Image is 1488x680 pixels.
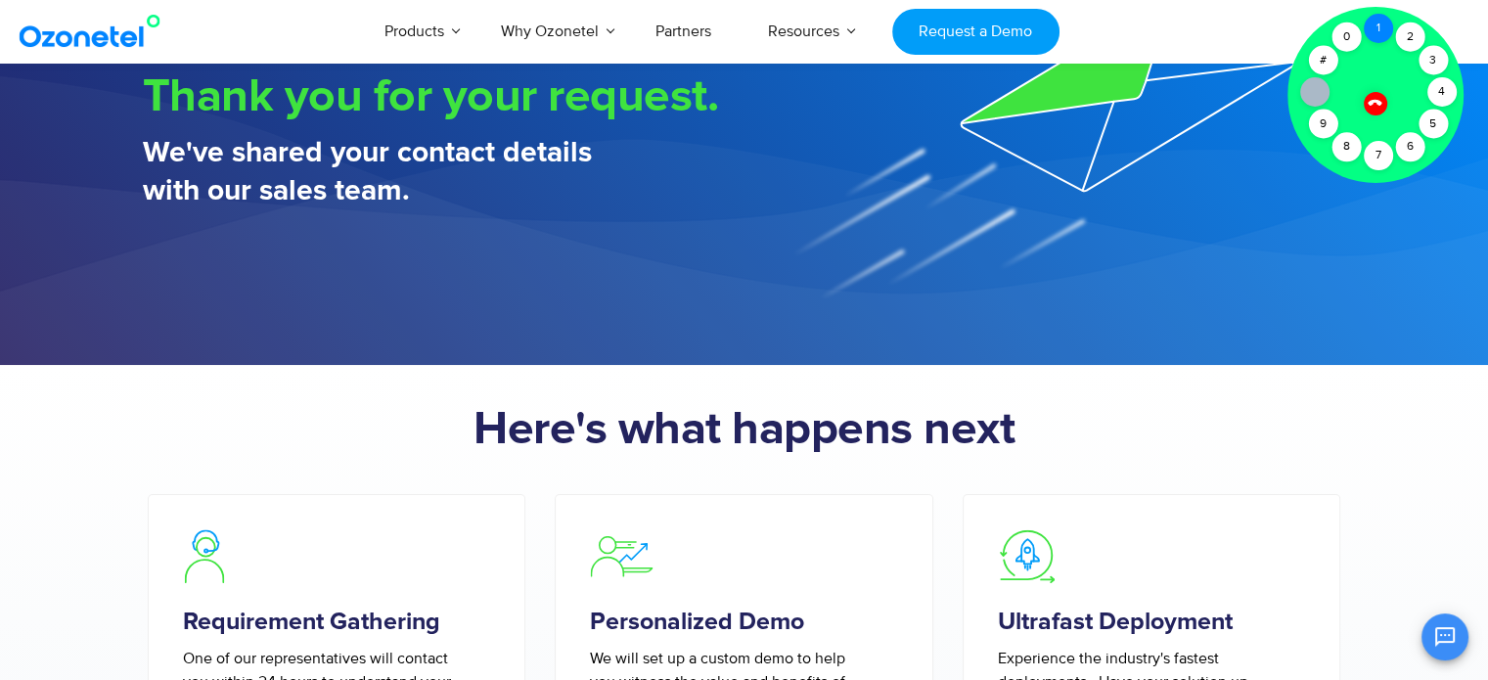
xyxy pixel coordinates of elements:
[133,402,1356,457] h2: Here's what happens next
[1308,46,1337,75] div: #
[1419,110,1448,139] div: 5
[1395,132,1424,161] div: 6
[1364,14,1393,43] div: 1
[1419,46,1448,75] div: 3
[1421,613,1468,660] button: Open chat
[998,608,1306,637] h5: Ultrafast Deployment
[590,608,898,637] h5: Personalized Demo
[1331,23,1361,52] div: 0
[183,608,491,637] h5: Requirement Gathering
[1331,132,1361,161] div: 8
[143,134,744,210] h3: We've shared your contact details with our sales team.
[1308,110,1337,139] div: 9
[892,9,1060,55] a: Request a Demo
[1364,141,1393,170] div: 7
[1427,77,1457,107] div: 4
[143,70,744,124] h1: Thank you for your request.
[1395,23,1424,52] div: 2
